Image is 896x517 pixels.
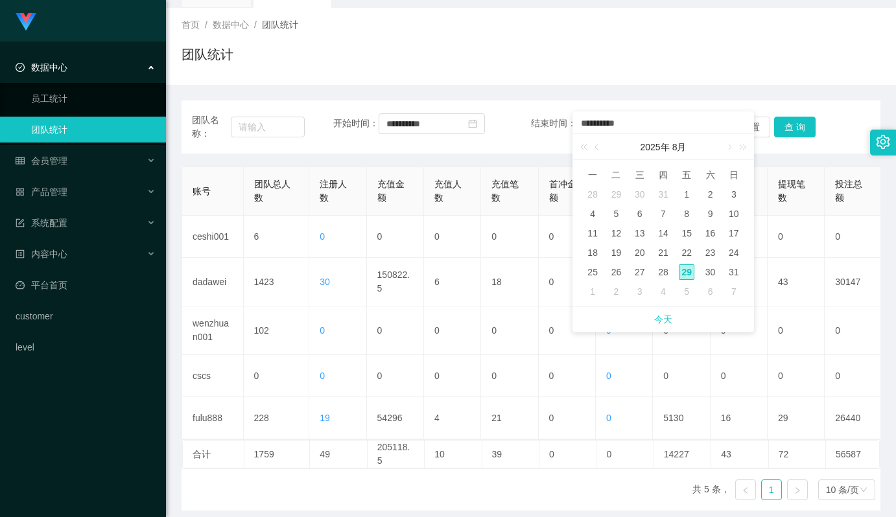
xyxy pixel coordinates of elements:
[244,258,310,306] td: 1423
[424,258,481,306] td: 6
[16,218,25,227] i: 图标: form
[722,169,746,181] span: 日
[581,262,604,282] td: 2025年8月25日
[639,134,671,160] a: 2025年
[606,413,611,423] span: 0
[762,480,781,500] a: 1
[825,306,882,355] td: 0
[254,179,290,203] span: 团队总人数
[244,355,310,397] td: 0
[653,397,710,439] td: 5130
[768,355,825,397] td: 0
[628,282,652,301] td: 2025年9月3日
[679,225,694,241] div: 15
[723,134,735,160] a: 下个月 (翻页下键)
[655,206,671,222] div: 7
[655,284,671,299] div: 4
[604,243,628,262] td: 2025年8月19日
[16,218,67,228] span: 系统配置
[604,282,628,301] td: 2025年9月2日
[585,284,600,299] div: 1
[679,245,694,260] div: 22
[481,397,538,439] td: 21
[604,204,628,224] td: 2025年8月5日
[16,155,67,166] span: 会员管理
[794,487,801,494] i: 图标: right
[761,479,782,500] li: 1
[585,264,600,280] div: 25
[608,187,624,202] div: 29
[424,355,481,397] td: 0
[182,216,244,258] td: ceshi001
[628,165,652,185] th: 周三
[675,262,698,282] td: 2025年8月29日
[539,355,596,397] td: 0
[703,225,718,241] div: 16
[262,19,298,30] span: 团队统计
[671,134,688,160] a: 8月
[16,334,156,360] a: level
[491,179,519,203] span: 充值笔数
[698,169,722,181] span: 六
[711,355,768,397] td: 0
[581,169,604,181] span: 一
[606,325,611,336] span: 0
[655,264,671,280] div: 28
[482,441,539,468] td: 39
[596,441,654,468] td: 0
[703,206,718,222] div: 9
[367,355,424,397] td: 0
[675,282,698,301] td: 2025年9月5日
[608,225,624,241] div: 12
[652,169,675,181] span: 四
[320,325,325,336] span: 0
[632,225,648,241] div: 13
[205,19,207,30] span: /
[726,245,742,260] div: 24
[726,264,742,280] div: 31
[425,441,482,468] td: 10
[722,165,746,185] th: 周日
[182,45,233,64] h1: 团队统计
[581,185,604,204] td: 2025年7月28日
[367,306,424,355] td: 0
[722,185,746,204] td: 2025年8月3日
[652,243,675,262] td: 2025年8月21日
[675,224,698,243] td: 2025年8月15日
[675,169,698,181] span: 五
[632,187,648,202] div: 30
[531,118,576,128] span: 结束时间：
[16,272,156,298] a: 图标: dashboard平台首页
[768,306,825,355] td: 0
[628,224,652,243] td: 2025年8月13日
[735,479,756,500] li: 上一页
[608,264,624,280] div: 26
[320,371,325,381] span: 0
[182,258,244,306] td: dadawei
[742,487,749,494] i: 图标: left
[16,303,156,329] a: customer
[726,225,742,241] div: 17
[192,113,231,141] span: 团队名称：
[244,216,310,258] td: 6
[628,169,652,181] span: 三
[481,216,538,258] td: 0
[604,169,628,181] span: 二
[711,397,768,439] td: 16
[653,355,710,397] td: 0
[655,245,671,260] div: 21
[434,179,462,203] span: 充值人数
[213,19,249,30] span: 数据中心
[679,284,694,299] div: 5
[310,441,367,468] td: 49
[16,63,25,72] i: 图标: check-circle-o
[768,397,825,439] td: 29
[549,179,576,203] span: 首冲金额
[769,441,826,468] td: 72
[698,224,722,243] td: 2025年8月16日
[722,224,746,243] td: 2025年8月17日
[732,134,749,160] a: 下一年 (Control键加右方向键)
[320,179,347,203] span: 注册人数
[711,441,768,468] td: 43
[860,486,867,495] i: 图标: down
